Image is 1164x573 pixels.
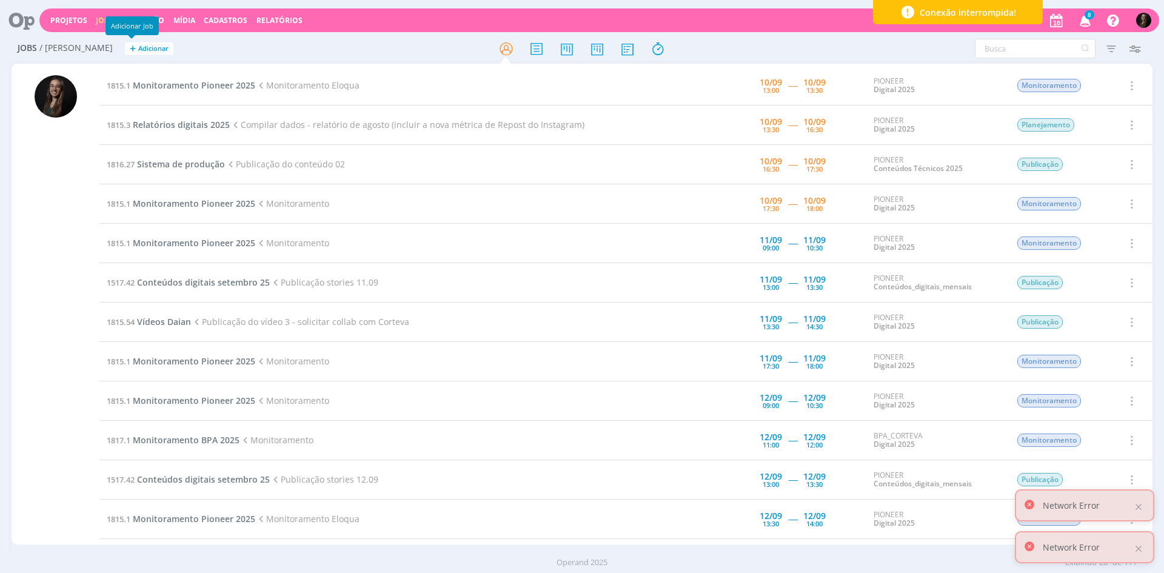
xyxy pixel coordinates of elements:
span: 1815.54 [107,317,135,327]
span: Publicação do vídeo 3 - solicitar collab com Corteva [191,316,409,327]
div: PIONEER [874,353,998,370]
span: 1517.42 [107,277,135,288]
div: 13:00 [763,481,779,488]
span: 1815.1 [107,238,130,249]
div: 11/09 [803,275,826,284]
div: PIONEER [874,313,998,331]
a: 1815.1Monitoramento Pioneer 2025 [107,198,255,209]
a: Digital 2025 [874,400,915,410]
div: 12/09 [803,433,826,441]
span: Publicação [1017,473,1063,486]
div: 11/09 [803,354,826,363]
a: Projetos [50,15,87,25]
a: 1815.54Vídeos Daian [107,316,191,327]
div: PIONEER [874,116,998,134]
span: ----- [788,434,797,446]
div: 13:30 [806,481,823,488]
span: Conexão interrompida! [920,6,1016,19]
button: Produção [118,16,168,25]
span: ----- [788,237,797,249]
div: 10/09 [760,196,782,205]
span: Monitoramento Eloqua [255,79,360,91]
div: PIONEER [874,77,998,95]
div: 10:30 [806,402,823,409]
a: Conteúdos Técnicos 2025 [874,163,963,173]
div: 12/09 [803,472,826,481]
span: 1815.1 [107,80,130,91]
p: Network Error [1043,541,1100,554]
a: 1817.1Monitoramento BPA 2025 [107,434,239,446]
span: ----- [788,276,797,288]
span: ----- [788,158,797,170]
span: Cadastros [204,15,247,25]
div: 10/09 [803,78,826,87]
div: 09:00 [763,402,779,409]
div: 10/09 [803,196,826,205]
span: 1815.1 [107,198,130,209]
span: Conteúdos digitais setembro 25 [137,276,270,288]
a: Conteúdos_digitais_mensais [874,281,972,292]
button: N [1136,10,1152,31]
a: 1815.1Monitoramento Pioneer 2025 [107,355,255,367]
span: Compilar dados - relatório de agosto (incluir a nova métrica de Repost do Instagram) [230,119,584,130]
span: Monitoramento [255,237,329,249]
button: Relatórios [253,16,306,25]
span: Monitoramento Pioneer 2025 [133,198,255,209]
span: / [PERSON_NAME] [39,43,113,53]
a: Digital 2025 [874,242,915,252]
span: 1817.1 [107,435,130,446]
span: Monitoramento [1017,434,1081,447]
span: ----- [788,474,797,485]
span: Monitoramento Pioneer 2025 [133,79,255,91]
span: Monitoramento [1017,394,1081,407]
div: 12:00 [806,441,823,448]
span: Monitoramento [1017,236,1081,250]
a: 1816.27Sistema de produção [107,158,225,170]
div: 10:30 [806,244,823,251]
div: 10/09 [760,78,782,87]
div: 18:00 [806,363,823,369]
div: 13:00 [763,284,779,290]
div: 12/09 [803,394,826,402]
a: 1517.42Conteúdos digitais setembro 25 [107,474,270,485]
div: 14:00 [806,520,823,527]
span: Monitoramento [239,434,313,446]
span: Adicionar [138,45,169,53]
div: 11/09 [760,354,782,363]
span: Monitoramento [1017,355,1081,368]
span: Monitoramento BPA 2025 [133,434,239,446]
span: Planejamento [1017,118,1074,132]
span: ----- [788,316,797,327]
span: Monitoramento Pioneer 2025 [133,395,255,406]
a: Digital 2025 [874,321,915,331]
span: Vídeos Daian [137,316,191,327]
div: 12/09 [760,472,782,481]
span: ----- [788,79,797,91]
div: 13:30 [806,284,823,290]
span: 1815.1 [107,395,130,406]
a: 1517.42Conteúdos digitais setembro 25 [107,276,270,288]
div: 16:30 [763,166,779,172]
span: ----- [788,395,797,406]
div: 10/09 [803,118,826,126]
div: PIONEER [874,274,998,292]
button: Cadastros [200,16,251,25]
span: Relatórios digitais 2025 [133,119,230,130]
span: Jobs [18,43,37,53]
a: Digital 2025 [874,439,915,449]
div: 17:30 [763,363,779,369]
div: 11/09 [803,236,826,244]
div: 13:00 [763,87,779,93]
span: + [130,42,136,55]
a: 1815.1Monitoramento Pioneer 2025 [107,79,255,91]
a: Jobs [96,15,113,25]
span: Publicação stories 11.09 [270,276,378,288]
span: 1815.1 [107,514,130,524]
span: Monitoramento [255,198,329,209]
img: N [1136,13,1151,28]
div: PIONEER [874,392,998,410]
div: PIONEER [874,156,998,173]
div: 17:30 [763,205,779,212]
a: Digital 2025 [874,84,915,95]
div: 10/09 [760,118,782,126]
